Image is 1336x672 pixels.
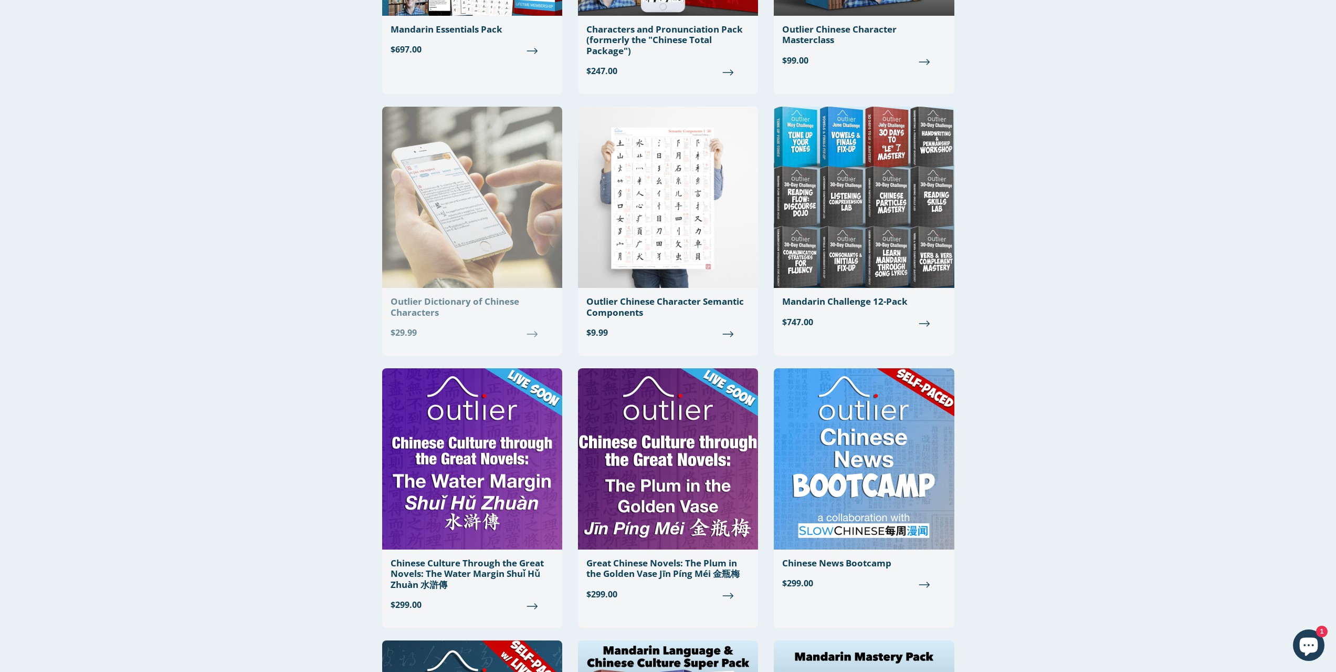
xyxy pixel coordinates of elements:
[774,107,954,336] a: Mandarin Challenge 12-Pack $747.00
[782,577,945,590] span: $299.00
[774,368,954,598] a: Chinese News Bootcamp $299.00
[586,65,750,77] span: $247.00
[1290,629,1328,664] inbox-online-store-chat: Shopify online store chat
[382,368,562,550] img: Chinese Culture Through the Great Novels: The Water Margin Shuǐ Hǔ Zhuàn 水滸傳
[391,558,554,590] div: Chinese Culture Through the Great Novels: The Water Margin Shuǐ Hǔ Zhuàn 水滸傳
[382,107,562,288] img: Outlier Dictionary of Chinese Characters Outlier Linguistics
[782,24,945,46] div: Outlier Chinese Character Masterclass
[782,296,945,307] div: Mandarin Challenge 12-Pack
[586,24,750,56] div: Characters and Pronunciation Pack (formerly the "Chinese Total Package")
[578,107,758,288] img: Outlier Chinese Character Semantic Components
[391,326,554,339] span: $29.99
[586,296,750,318] div: Outlier Chinese Character Semantic Components
[578,368,758,609] a: Great Chinese Novels: The Plum in the Golden Vase Jīn Píng Méi 金瓶梅 $299.00
[578,368,758,550] img: Great Chinese Novels: The Plum in the Golden Vase Jīn Píng Méi 金瓶梅
[586,558,750,580] div: Great Chinese Novels: The Plum in the Golden Vase Jīn Píng Méi 金瓶梅
[586,588,750,601] span: $299.00
[382,107,562,347] a: Outlier Dictionary of Chinese Characters $29.99
[782,316,945,328] span: $747.00
[774,107,954,288] img: Mandarin Challenge 12-Pack
[391,598,554,611] span: $299.00
[774,368,954,550] img: Chinese News Bootcamp
[391,43,554,56] span: $697.00
[782,558,945,568] div: Chinese News Bootcamp
[391,24,554,35] div: Mandarin Essentials Pack
[586,326,750,339] span: $9.99
[391,296,554,318] div: Outlier Dictionary of Chinese Characters
[382,368,562,619] a: Chinese Culture Through the Great Novels: The Water Margin Shuǐ Hǔ Zhuàn 水滸傳 $299.00
[578,107,758,347] a: Outlier Chinese Character Semantic Components $9.99
[782,54,945,67] span: $99.00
